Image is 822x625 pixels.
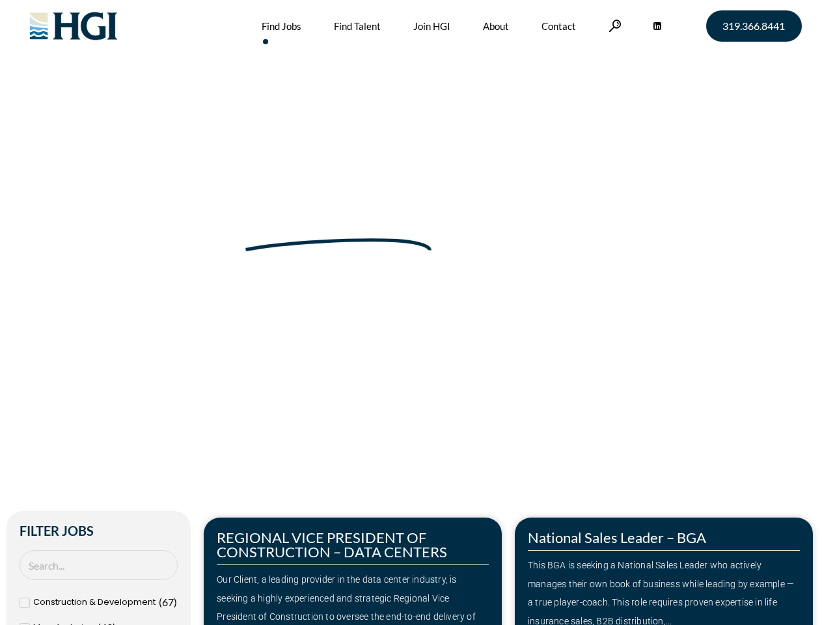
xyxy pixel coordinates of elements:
a: National Sales Leader – BGA [528,529,706,546]
span: Next Move [243,202,434,245]
a: REGIONAL VICE PRESIDENT OF CONSTRUCTION – DATA CENTERS [217,529,447,561]
span: 319.366.8441 [722,21,785,31]
a: Search [609,20,622,32]
span: ( [159,596,162,608]
a: 319.366.8441 [706,10,802,42]
span: Construction & Development [33,593,156,612]
span: Make Your [47,200,235,247]
h2: Filter Jobs [20,524,178,537]
a: Home [47,262,74,275]
span: ) [174,596,177,608]
span: 67 [162,596,174,608]
span: » [47,262,100,275]
input: Search Job [20,550,178,581]
span: Jobs [79,262,100,275]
